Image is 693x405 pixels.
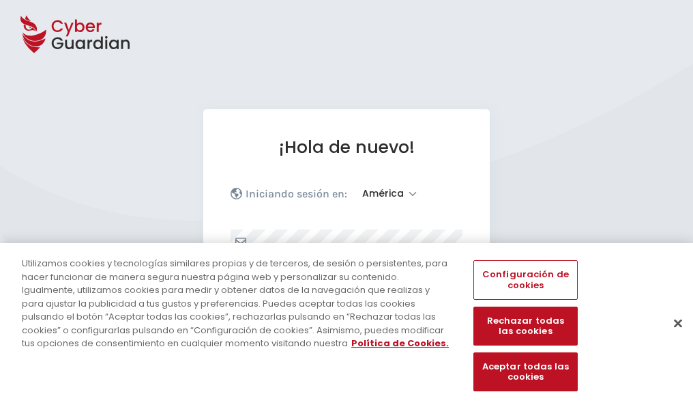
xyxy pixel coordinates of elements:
[473,307,577,346] button: Rechazar todas las cookies
[473,352,577,391] button: Aceptar todas las cookies
[473,260,577,299] button: Configuración de cookies, Abre el cuadro de diálogo del centro de preferencias.
[663,308,693,338] button: Cerrar
[246,187,347,201] p: Iniciando sesión en:
[351,337,449,350] a: Más información sobre su privacidad, se abre en una nueva pestaña
[22,257,453,350] div: Utilizamos cookies y tecnologías similares propias y de terceros, de sesión o persistentes, para ...
[231,137,462,158] h1: ¡Hola de nuevo!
